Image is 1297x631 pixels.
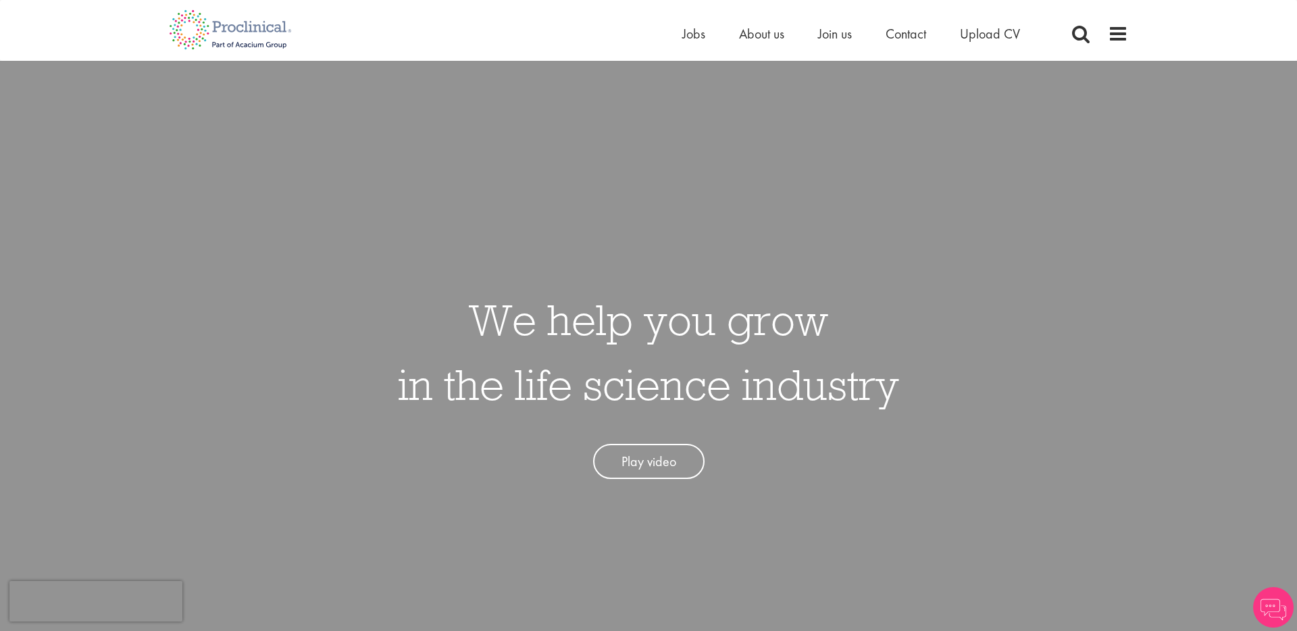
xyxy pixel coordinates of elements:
a: Jobs [682,25,705,43]
a: Play video [593,444,705,480]
a: Upload CV [960,25,1020,43]
a: Contact [886,25,926,43]
a: Join us [818,25,852,43]
a: About us [739,25,784,43]
img: Chatbot [1253,587,1294,628]
h1: We help you grow in the life science industry [398,287,899,417]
